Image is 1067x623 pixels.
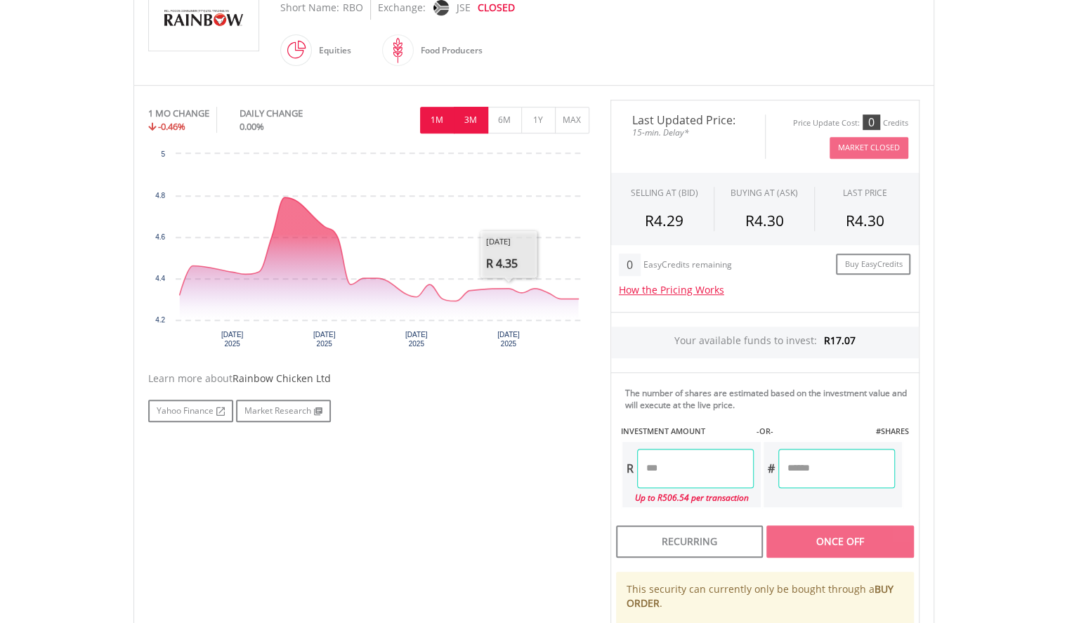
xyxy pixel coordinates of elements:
label: #SHARES [875,426,908,437]
span: BUYING AT (ASK) [731,187,798,199]
span: 15-min. Delay* [622,126,754,139]
text: 4.2 [155,316,165,324]
button: 6M [487,107,522,133]
text: [DATE] 2025 [221,331,243,348]
span: -0.46% [158,120,185,133]
text: [DATE] 2025 [405,331,427,348]
div: R [622,449,637,488]
text: 4.8 [155,192,165,199]
button: 3M [454,107,488,133]
span: R4.29 [645,211,683,230]
button: 1M [420,107,454,133]
div: Price Update Cost: [793,118,860,129]
div: # [764,449,778,488]
span: R4.30 [846,211,884,230]
a: Buy EasyCredits [836,254,910,275]
a: Yahoo Finance [148,400,233,422]
div: The number of shares are estimated based on the investment value and will execute at the live price. [625,387,913,411]
div: LAST PRICE [843,187,887,199]
div: Chart. Highcharts interactive chart. [148,147,589,358]
button: Market Closed [830,137,908,159]
a: How the Pricing Works [619,283,724,296]
span: Rainbow Chicken Ltd [233,372,331,385]
span: R17.07 [824,334,856,347]
div: Recurring [616,525,763,558]
div: Once Off [766,525,913,558]
div: 0 [619,254,641,276]
text: [DATE] 2025 [497,331,520,348]
span: R4.30 [745,211,783,230]
a: Market Research [236,400,331,422]
div: EasyCredits remaining [643,260,732,272]
button: MAX [555,107,589,133]
div: Equities [312,34,351,67]
div: Learn more about [148,372,589,386]
div: SELLING AT (BID) [630,187,698,199]
div: Your available funds to invest: [611,327,919,358]
span: 0.00% [240,120,264,133]
b: BUY ORDER [627,582,893,610]
div: 1 MO CHANGE [148,107,209,120]
text: [DATE] 2025 [313,331,335,348]
label: INVESTMENT AMOUNT [621,426,705,437]
text: 4.6 [155,233,165,241]
text: 4.4 [155,275,165,282]
div: DAILY CHANGE [240,107,350,120]
text: 5 [161,150,165,158]
div: Credits [883,118,908,129]
svg: Interactive chart [148,147,589,358]
div: 0 [863,114,880,130]
div: Food Producers [414,34,483,67]
div: Up to R506.54 per transaction [622,488,754,507]
span: Last Updated Price: [622,114,754,126]
label: -OR- [756,426,773,437]
button: 1Y [521,107,556,133]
